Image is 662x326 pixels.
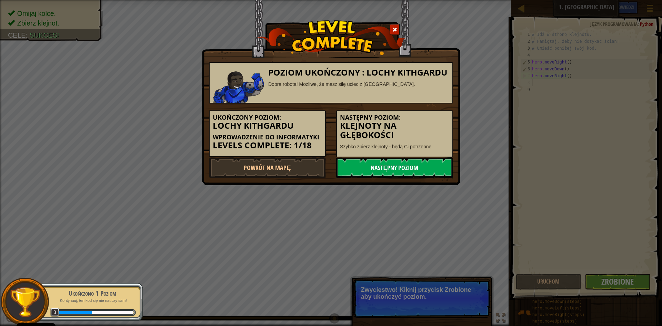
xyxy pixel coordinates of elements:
[213,121,322,130] h3: Lochy Kithgardu
[257,20,405,55] img: level_complete.png
[50,308,60,317] span: 3
[49,288,136,298] div: Ukończono 1 Poziom
[336,157,453,178] a: Następny poziom
[340,121,449,140] h3: Klejnoty na głębokości
[213,71,264,103] img: stalwart.png
[213,141,322,150] h3: Levels Complete: 1/18
[213,134,322,141] h5: Wprowadzenie do Informatyki
[213,114,322,121] h5: Ukończony poziom:
[209,157,326,178] a: Powrót na Mapę
[49,298,136,303] p: Kontynuuj, ten kod się nie nauczy sam!
[340,114,449,121] h5: Następny poziom:
[9,286,41,318] img: trophy.png
[268,81,449,88] div: Dobra robota! Możliwe, że masz siłę uciec z [GEOGRAPHIC_DATA].
[340,143,449,150] p: Szybko zbierz klejnoty - będą Ci potrzebne.
[268,68,449,77] h3: Poziom ukończony : Lochy Kithgardu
